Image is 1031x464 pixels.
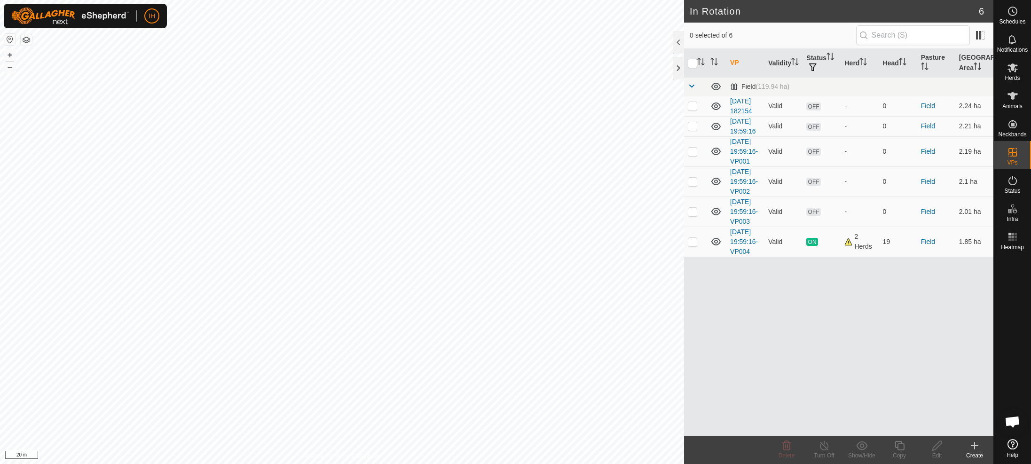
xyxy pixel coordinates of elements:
button: Reset Map [4,34,16,45]
p-sorticon: Activate to sort [899,59,906,67]
span: Notifications [997,47,1028,53]
a: Contact Us [351,452,379,460]
th: Status [803,49,841,78]
th: Pasture [917,49,955,78]
a: [DATE] 19:59:16-VP003 [730,198,758,225]
span: OFF [806,123,820,131]
a: Privacy Policy [305,452,340,460]
td: Valid [764,227,803,257]
span: ON [806,238,818,246]
div: Turn Off [805,451,843,460]
td: 0 [879,166,917,197]
td: 19 [879,227,917,257]
span: OFF [806,148,820,156]
button: – [4,62,16,73]
p-sorticon: Activate to sort [826,54,834,62]
span: OFF [806,178,820,186]
td: 2.24 ha [955,96,993,116]
td: Valid [764,166,803,197]
a: Help [994,435,1031,462]
span: OFF [806,102,820,110]
h2: In Rotation [690,6,979,17]
div: - [844,101,875,111]
td: 2.1 ha [955,166,993,197]
div: 2 Herds [844,232,875,252]
span: Herds [1005,75,1020,81]
span: Heatmap [1001,244,1024,250]
span: Infra [1007,216,1018,222]
td: Valid [764,116,803,136]
div: - [844,177,875,187]
a: [DATE] 19:59:16-VP004 [730,228,758,255]
div: - [844,147,875,157]
p-sorticon: Activate to sort [791,59,799,67]
td: 1.85 ha [955,227,993,257]
td: 2.19 ha [955,136,993,166]
a: [DATE] 19:59:16-VP002 [730,168,758,195]
td: 0 [879,197,917,227]
div: Field [730,83,789,91]
span: Schedules [999,19,1025,24]
span: Help [1007,452,1018,458]
td: Valid [764,136,803,166]
p-sorticon: Activate to sort [710,59,718,67]
input: Search (S) [856,25,970,45]
span: OFF [806,208,820,216]
p-sorticon: Activate to sort [697,59,705,67]
td: 2.21 ha [955,116,993,136]
td: 2.01 ha [955,197,993,227]
div: - [844,121,875,131]
th: [GEOGRAPHIC_DATA] Area [955,49,993,78]
span: VPs [1007,160,1017,165]
a: Field [921,238,935,245]
img: Gallagher Logo [11,8,129,24]
div: Create [956,451,993,460]
a: [DATE] 19:59:16 [730,118,756,135]
th: VP [726,49,764,78]
th: Herd [841,49,879,78]
td: Valid [764,197,803,227]
a: [DATE] 182154 [730,97,752,115]
td: 0 [879,96,917,116]
span: (119.94 ha) [756,83,789,90]
span: 0 selected of 6 [690,31,856,40]
p-sorticon: Activate to sort [974,64,981,71]
a: [DATE] 19:59:16-VP001 [730,138,758,165]
span: IH [149,11,155,21]
div: - [844,207,875,217]
td: Valid [764,96,803,116]
td: 0 [879,136,917,166]
a: Field [921,178,935,185]
a: Field [921,102,935,110]
a: Field [921,208,935,215]
span: Animals [1002,103,1023,109]
button: Map Layers [21,34,32,46]
span: Neckbands [998,132,1026,137]
p-sorticon: Activate to sort [921,64,929,71]
span: 6 [979,4,984,18]
p-sorticon: Activate to sort [859,59,867,67]
a: Field [921,148,935,155]
div: Show/Hide [843,451,881,460]
div: Copy [881,451,918,460]
div: Open chat [999,408,1027,436]
a: Field [921,122,935,130]
span: Delete [779,452,795,459]
td: 0 [879,116,917,136]
th: Head [879,49,917,78]
div: Edit [918,451,956,460]
th: Validity [764,49,803,78]
button: + [4,49,16,61]
span: Status [1004,188,1020,194]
